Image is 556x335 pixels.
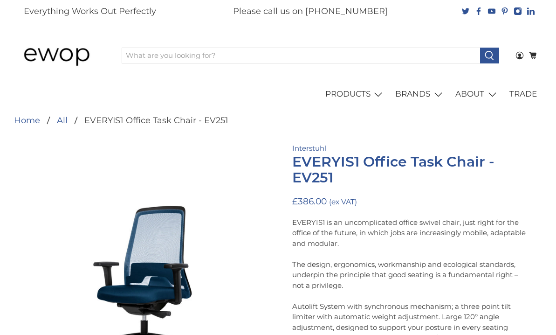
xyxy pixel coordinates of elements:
small: (ex VAT) [329,197,357,206]
a: TRADE [504,81,542,107]
a: PRODUCTS [320,81,390,107]
a: All [57,116,68,125]
a: ABOUT [450,81,504,107]
nav: main navigation [14,81,542,107]
li: EVERYIS1 Office Task Chair - EV251 [68,116,228,125]
a: Interstuhl [292,144,326,153]
input: What are you looking for? [122,48,480,63]
p: Please call us on [PHONE_NUMBER] [233,5,388,18]
nav: breadcrumbs [14,116,228,125]
a: Home [14,116,40,125]
h1: EVERYIS1 Office Task Chair - EV251 [292,154,529,186]
a: BRANDS [390,81,450,107]
span: £386.00 [292,196,327,207]
p: Everything Works Out Perfectly [24,5,156,18]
